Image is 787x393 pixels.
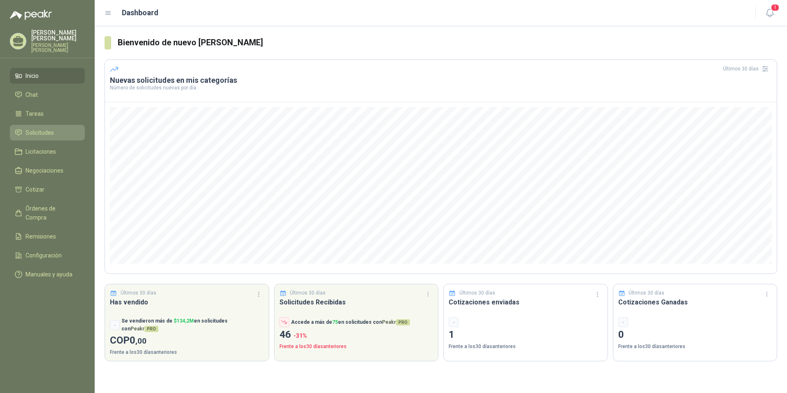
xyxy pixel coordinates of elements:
button: 1 [762,6,777,21]
span: Solicitudes [26,128,54,137]
span: ,00 [135,336,147,346]
h3: Cotizaciones enviadas [449,297,603,307]
span: Cotizar [26,185,44,194]
a: Negociaciones [10,163,85,178]
p: Accede a más de en solicitudes con [291,318,410,326]
h3: Has vendido [110,297,264,307]
p: [PERSON_NAME] [PERSON_NAME] [31,30,85,41]
p: Frente a los 30 días anteriores [449,343,603,351]
span: Peakr [130,326,158,332]
span: Licitaciones [26,147,56,156]
span: Manuales y ayuda [26,270,72,279]
p: 0 [618,327,772,343]
p: 46 [279,327,433,343]
a: Licitaciones [10,144,85,159]
p: Número de solicitudes nuevas por día [110,85,772,90]
h1: Dashboard [122,7,158,19]
h3: Nuevas solicitudes en mis categorías [110,75,772,85]
a: Inicio [10,68,85,84]
a: Órdenes de Compra [10,201,85,225]
p: Se vendieron más de en solicitudes con [121,317,264,333]
a: Chat [10,87,85,103]
img: Logo peakr [10,10,52,20]
p: Frente a los 30 días anteriores [279,343,433,351]
p: Últimos 30 días [121,289,156,297]
p: Frente a los 30 días anteriores [618,343,772,351]
h3: Solicitudes Recibidas [279,297,433,307]
div: - [618,317,628,327]
span: Peakr [382,319,410,325]
span: -31 % [293,332,307,339]
p: COP [110,333,264,349]
span: 1 [771,4,780,12]
span: PRO [396,319,410,325]
a: Remisiones [10,229,85,244]
a: Solicitudes [10,125,85,140]
a: Tareas [10,106,85,122]
span: $ 134,2M [174,318,194,324]
span: 0 [130,335,147,346]
p: Últimos 30 días [629,289,664,297]
p: Últimos 30 días [459,289,495,297]
span: Negociaciones [26,166,63,175]
a: Manuales y ayuda [10,267,85,282]
span: PRO [144,326,158,332]
div: - [110,320,120,330]
p: Últimos 30 días [290,289,326,297]
span: Configuración [26,251,62,260]
span: 75 [332,319,338,325]
span: Remisiones [26,232,56,241]
h3: Bienvenido de nuevo [PERSON_NAME] [118,36,777,49]
h3: Cotizaciones Ganadas [618,297,772,307]
p: Frente a los 30 días anteriores [110,349,264,356]
span: Inicio [26,71,39,80]
span: Órdenes de Compra [26,204,77,222]
a: Configuración [10,248,85,263]
p: [PERSON_NAME] [PERSON_NAME] [31,43,85,53]
span: Chat [26,90,38,99]
p: 1 [449,327,603,343]
div: - [449,317,459,327]
span: Tareas [26,109,44,118]
div: Últimos 30 días [723,62,772,75]
a: Cotizar [10,182,85,197]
